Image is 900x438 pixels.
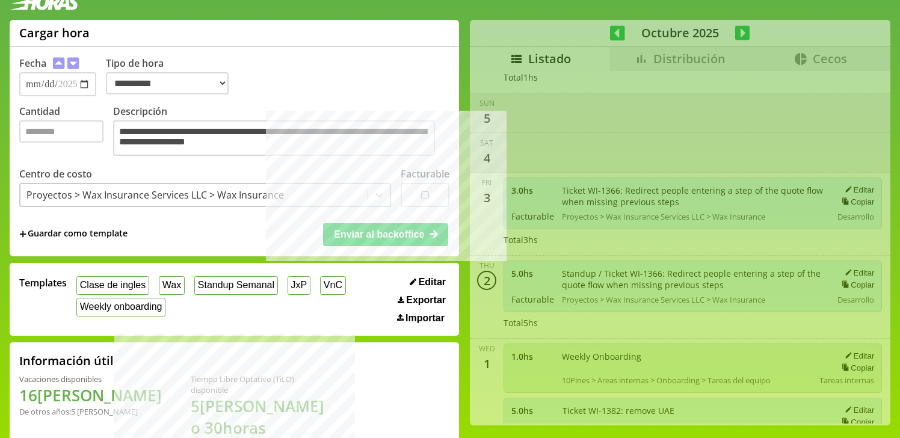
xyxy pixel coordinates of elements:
[19,25,90,41] h1: Cargar hora
[394,294,449,306] button: Exportar
[19,120,103,143] input: Cantidad
[406,295,446,306] span: Exportar
[113,105,449,159] label: Descripción
[76,298,165,316] button: Weekly onboarding
[26,188,284,202] div: Proyectos > Wax Insurance Services LLC > Wax Insurance
[419,277,446,288] span: Editar
[19,167,92,180] label: Centro de costo
[159,276,185,295] button: Wax
[19,406,162,417] div: De otros años: 5 [PERSON_NAME]
[194,276,278,295] button: Standup Semanal
[288,276,310,295] button: JxP
[19,276,67,289] span: Templates
[320,276,346,295] button: VnC
[113,120,435,156] textarea: Descripción
[19,227,128,241] span: +Guardar como template
[191,374,324,395] div: Tiempo Libre Optativo (TiLO) disponible
[106,72,229,94] select: Tipo de hora
[19,57,46,70] label: Fecha
[323,223,448,246] button: Enviar al backoffice
[106,57,238,96] label: Tipo de hora
[401,167,449,180] label: Facturable
[334,229,424,239] span: Enviar al backoffice
[19,227,26,241] span: +
[405,313,445,324] span: Importar
[406,276,449,288] button: Editar
[19,384,162,406] h1: 16 [PERSON_NAME]
[19,374,162,384] div: Vacaciones disponibles
[19,105,113,159] label: Cantidad
[19,353,114,369] h2: Información útil
[76,276,149,295] button: Clase de ingles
